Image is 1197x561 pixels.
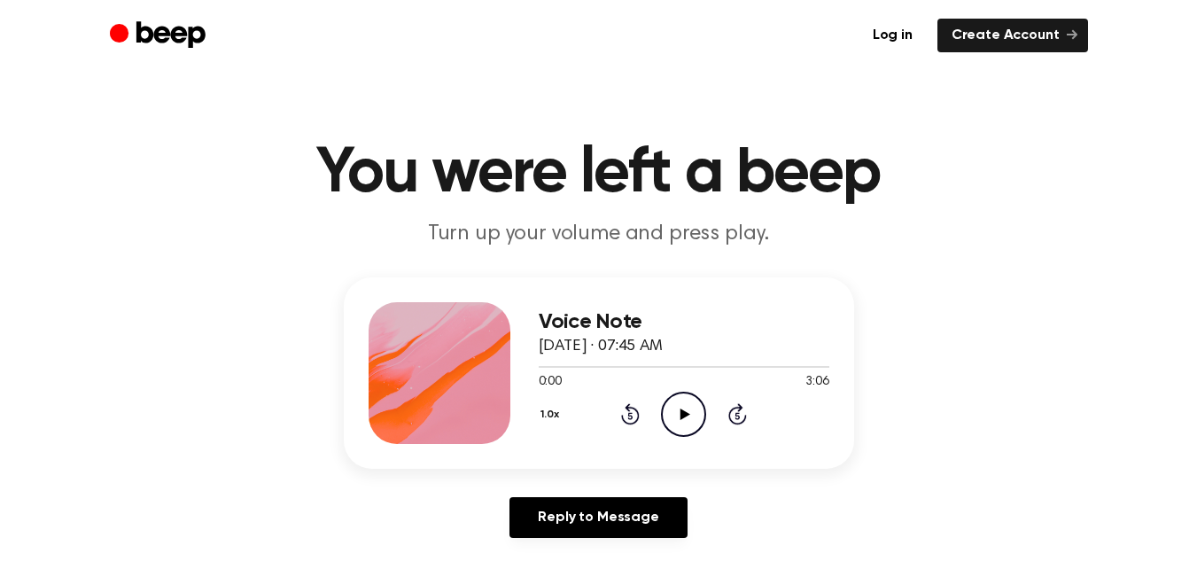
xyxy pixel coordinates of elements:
span: [DATE] · 07:45 AM [539,339,663,355]
span: 3:06 [805,373,828,392]
a: Log in [859,19,927,52]
button: 1.0x [539,400,566,430]
a: Beep [110,19,210,53]
h3: Voice Note [539,310,829,334]
a: Reply to Message [509,497,687,538]
span: 0:00 [539,373,562,392]
h1: You were left a beep [145,142,1053,206]
a: Create Account [937,19,1088,52]
p: Turn up your volume and press play. [259,220,939,249]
